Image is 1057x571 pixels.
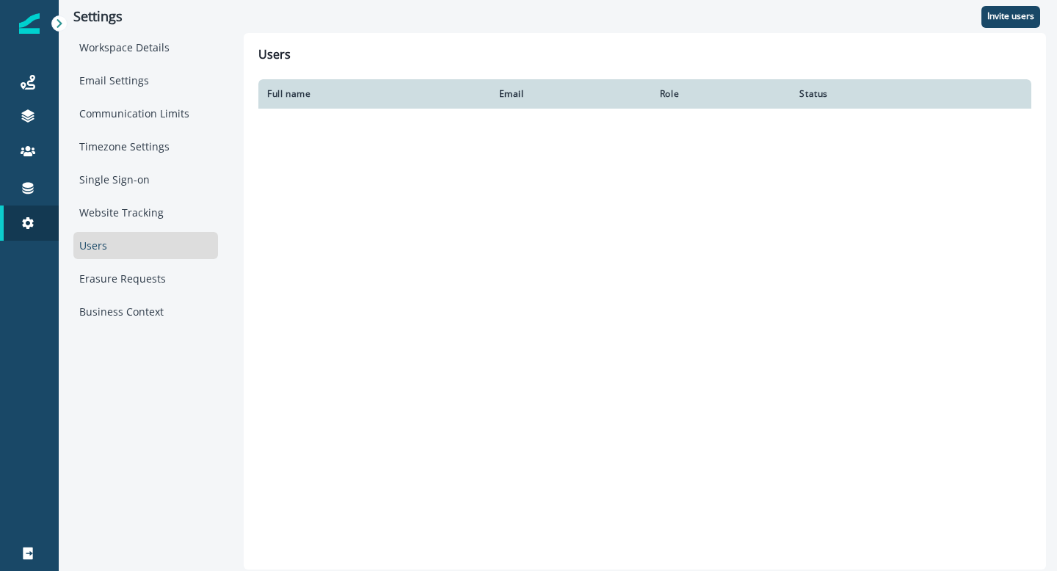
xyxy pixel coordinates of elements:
[73,9,218,25] p: Settings
[19,13,40,34] img: Inflection
[73,100,218,127] div: Communication Limits
[799,88,956,100] div: Status
[73,298,218,325] div: Business Context
[267,88,481,100] div: Full name
[73,34,218,61] div: Workspace Details
[73,166,218,193] div: Single Sign-on
[660,88,782,100] div: Role
[499,88,642,100] div: Email
[73,67,218,94] div: Email Settings
[258,48,1031,68] h1: Users
[987,11,1034,21] p: Invite users
[73,133,218,160] div: Timezone Settings
[73,265,218,292] div: Erasure Requests
[981,6,1040,28] button: Invite users
[73,232,218,259] div: Users
[73,199,218,226] div: Website Tracking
